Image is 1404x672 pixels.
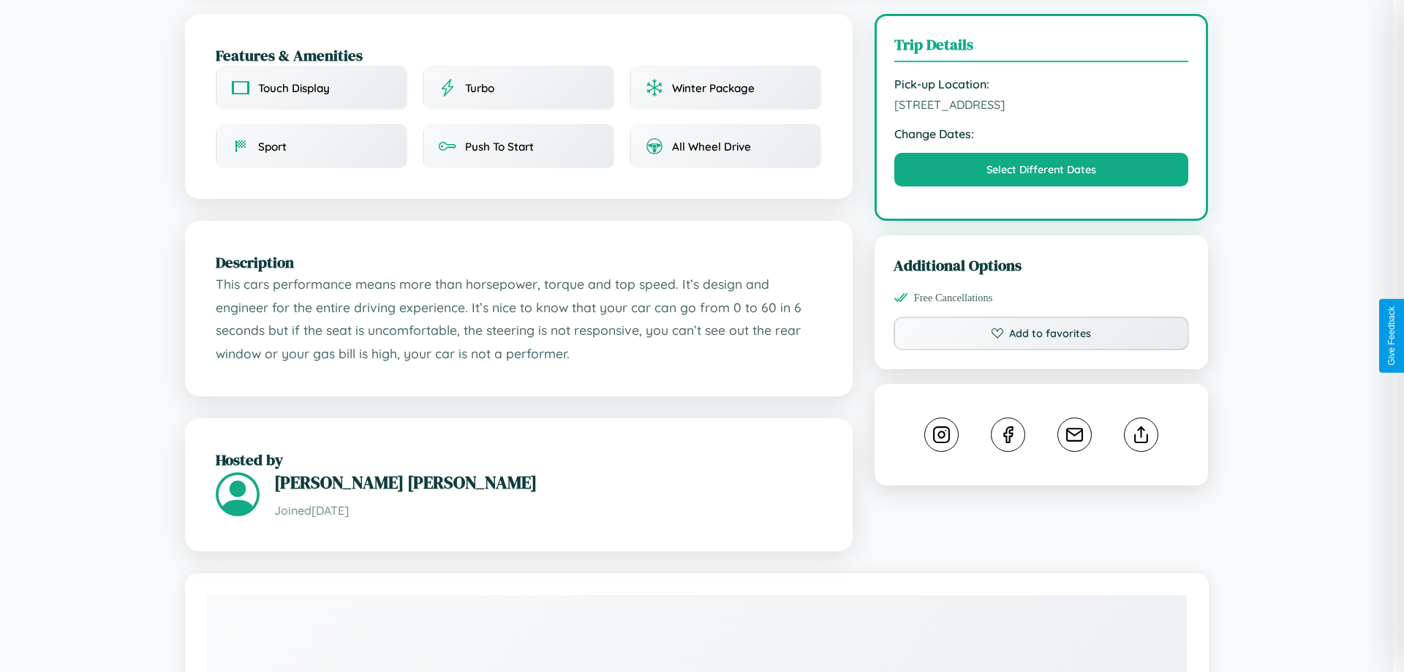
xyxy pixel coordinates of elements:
h2: Features & Amenities [216,45,822,66]
span: Sport [258,140,287,154]
span: Winter Package [672,81,755,95]
h2: Hosted by [216,449,822,470]
p: This cars performance means more than horsepower, torque and top speed. It’s design and engineer ... [216,273,822,366]
h2: Description [216,252,822,273]
span: [STREET_ADDRESS] [894,97,1189,112]
span: All Wheel Drive [672,140,751,154]
span: Free Cancellations [914,292,993,304]
strong: Change Dates: [894,127,1189,141]
p: Joined [DATE] [274,500,822,521]
span: Turbo [465,81,494,95]
div: Give Feedback [1386,306,1397,366]
button: Add to favorites [894,317,1190,350]
strong: Pick-up Location: [894,77,1189,91]
h3: Additional Options [894,254,1190,276]
h3: [PERSON_NAME] [PERSON_NAME] [274,470,822,494]
button: Select Different Dates [894,153,1189,186]
span: Touch Display [258,81,330,95]
span: Push To Start [465,140,534,154]
h3: Trip Details [894,34,1189,62]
